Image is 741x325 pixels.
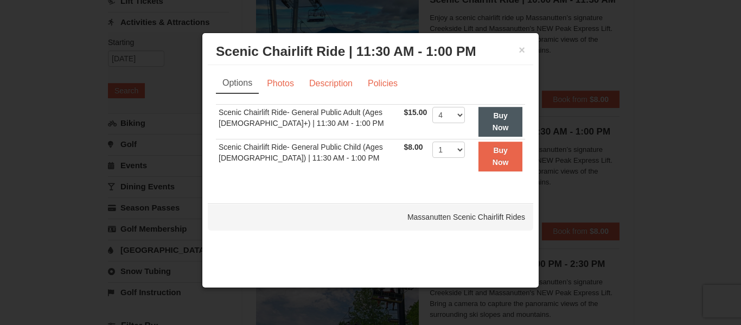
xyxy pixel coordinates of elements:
button: × [519,44,525,55]
a: Description [302,73,360,94]
a: Photos [260,73,301,94]
span: $15.00 [404,108,427,117]
a: Policies [361,73,405,94]
a: Options [216,73,259,94]
td: Scenic Chairlift Ride- General Public Adult (Ages [DEMOGRAPHIC_DATA]+) | 11:30 AM - 1:00 PM [216,104,401,139]
div: Massanutten Scenic Chairlift Rides [208,203,533,231]
h3: Scenic Chairlift Ride | 11:30 AM - 1:00 PM [216,43,525,60]
button: Buy Now [478,142,522,171]
strong: Buy Now [493,146,509,167]
button: Buy Now [478,107,522,137]
span: $8.00 [404,143,423,151]
td: Scenic Chairlift Ride- General Public Child (Ages [DEMOGRAPHIC_DATA]) | 11:30 AM - 1:00 PM [216,139,401,173]
strong: Buy Now [493,111,509,132]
